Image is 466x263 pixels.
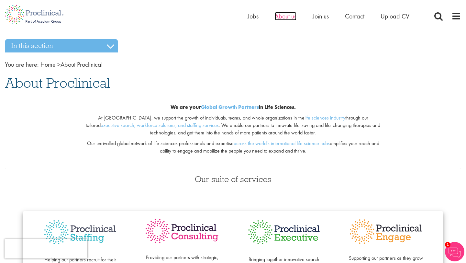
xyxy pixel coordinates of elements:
[5,175,461,183] h3: Our suite of services
[83,114,383,137] p: At [GEOGRAPHIC_DATA], we support the growth of individuals, teams, and whole organizations in the...
[57,60,61,69] span: >
[313,12,329,20] a: Join us
[40,60,103,69] span: About Proclinical
[305,114,345,121] a: life sciences industry
[42,218,118,247] img: Proclinical Staffing
[201,104,259,110] a: Global Growth Partners
[234,140,330,147] a: across the world's international life science hubs
[348,218,424,246] img: Proclinical Engage
[275,12,296,20] a: About us
[171,104,296,110] b: We are your in Life Sciences.
[5,60,39,69] span: You are here:
[445,242,464,261] img: Chatbot
[101,122,219,129] a: executive search, workforce solutions, and staffing services
[5,39,118,52] h3: In this section
[5,74,110,92] span: About Proclinical
[345,12,364,20] a: Contact
[83,140,383,155] p: Our unrivalled global network of life sciences professionals and expertise amplifies your reach a...
[381,12,409,20] a: Upload CV
[445,242,450,247] span: 1
[5,239,87,258] iframe: reCAPTCHA
[40,60,56,69] a: breadcrumb link to Home
[246,218,322,247] img: Proclinical Executive
[248,12,259,20] a: Jobs
[144,218,220,245] img: Proclinical Consulting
